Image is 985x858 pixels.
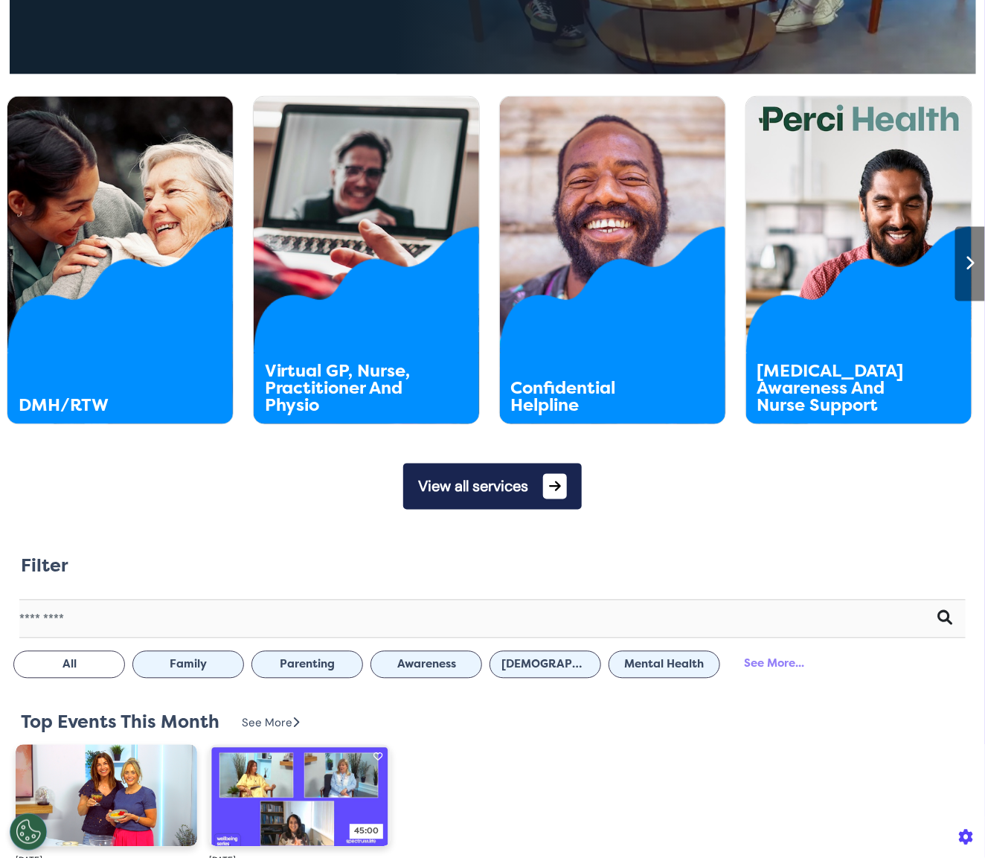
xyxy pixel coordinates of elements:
button: Family [132,651,244,679]
div: Virtual GP, Nurse, Practitioner And Physio [265,363,423,414]
button: [DEMOGRAPHIC_DATA] Health [490,651,601,679]
img: clare+and+ais.png [16,745,197,847]
button: Mental Health [609,651,720,679]
div: DMH/RTW [19,397,176,414]
div: See More... [728,650,821,677]
button: All [13,651,125,679]
div: 45:00 [350,825,383,840]
div: Confidential Helpline [511,380,669,414]
button: Awareness [370,651,482,679]
h2: Filter [21,556,68,577]
button: Open Preferences [10,813,47,851]
button: Parenting [251,651,363,679]
button: View all services [403,464,582,510]
div: [MEDICAL_DATA] Awareness And Nurse Support [757,363,915,414]
img: Summer+Fun+Made+Simple.JPG [209,745,391,847]
h2: Top Events This Month [21,712,219,734]
div: See More [242,715,299,732]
